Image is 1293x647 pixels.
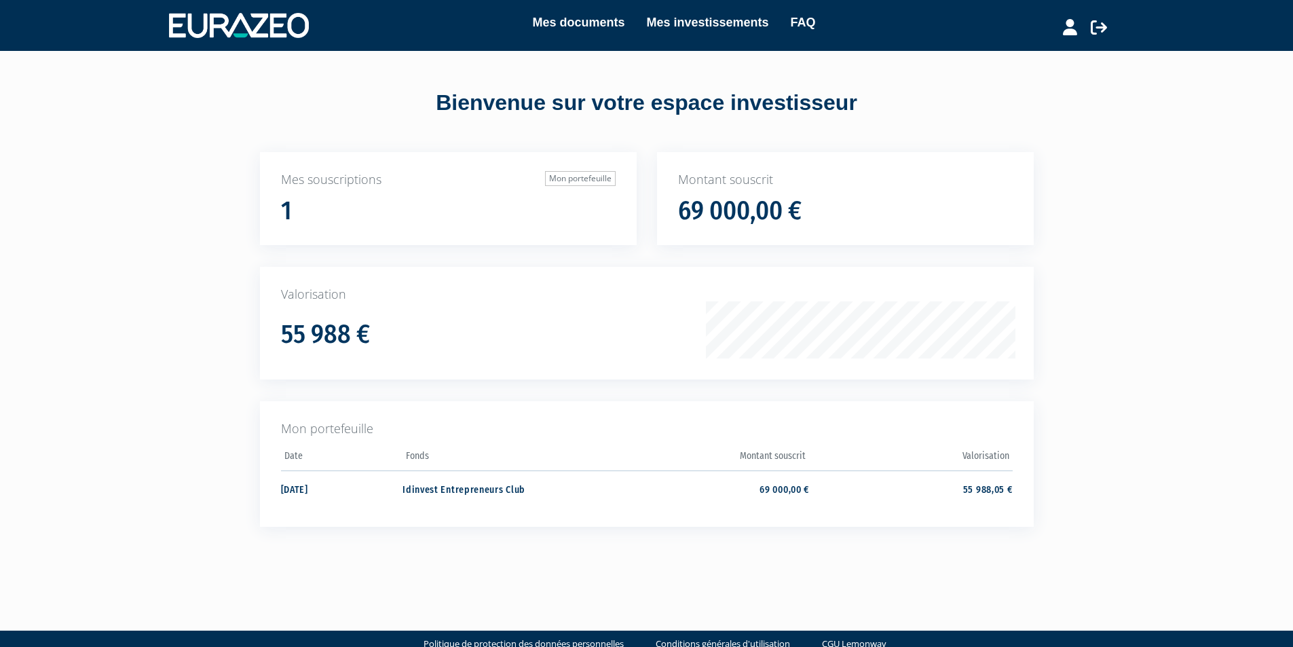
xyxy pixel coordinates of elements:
div: Bienvenue sur votre espace investisseur [229,88,1064,119]
td: [DATE] [281,470,403,506]
p: Valorisation [281,286,1013,303]
a: Mes documents [532,13,624,32]
td: 69 000,00 € [606,470,809,506]
a: Mes investissements [646,13,768,32]
h1: 1 [281,197,292,225]
th: Valorisation [809,446,1012,471]
img: 1732889491-logotype_eurazeo_blanc_rvb.png [169,13,309,37]
h1: 55 988 € [281,320,370,349]
p: Mes souscriptions [281,171,616,189]
th: Date [281,446,403,471]
p: Montant souscrit [678,171,1013,189]
a: Mon portefeuille [545,171,616,186]
td: Idinvest Entrepreneurs Club [402,470,605,506]
td: 55 988,05 € [809,470,1012,506]
a: FAQ [791,13,816,32]
th: Fonds [402,446,605,471]
th: Montant souscrit [606,446,809,471]
p: Mon portefeuille [281,420,1013,438]
h1: 69 000,00 € [678,197,802,225]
